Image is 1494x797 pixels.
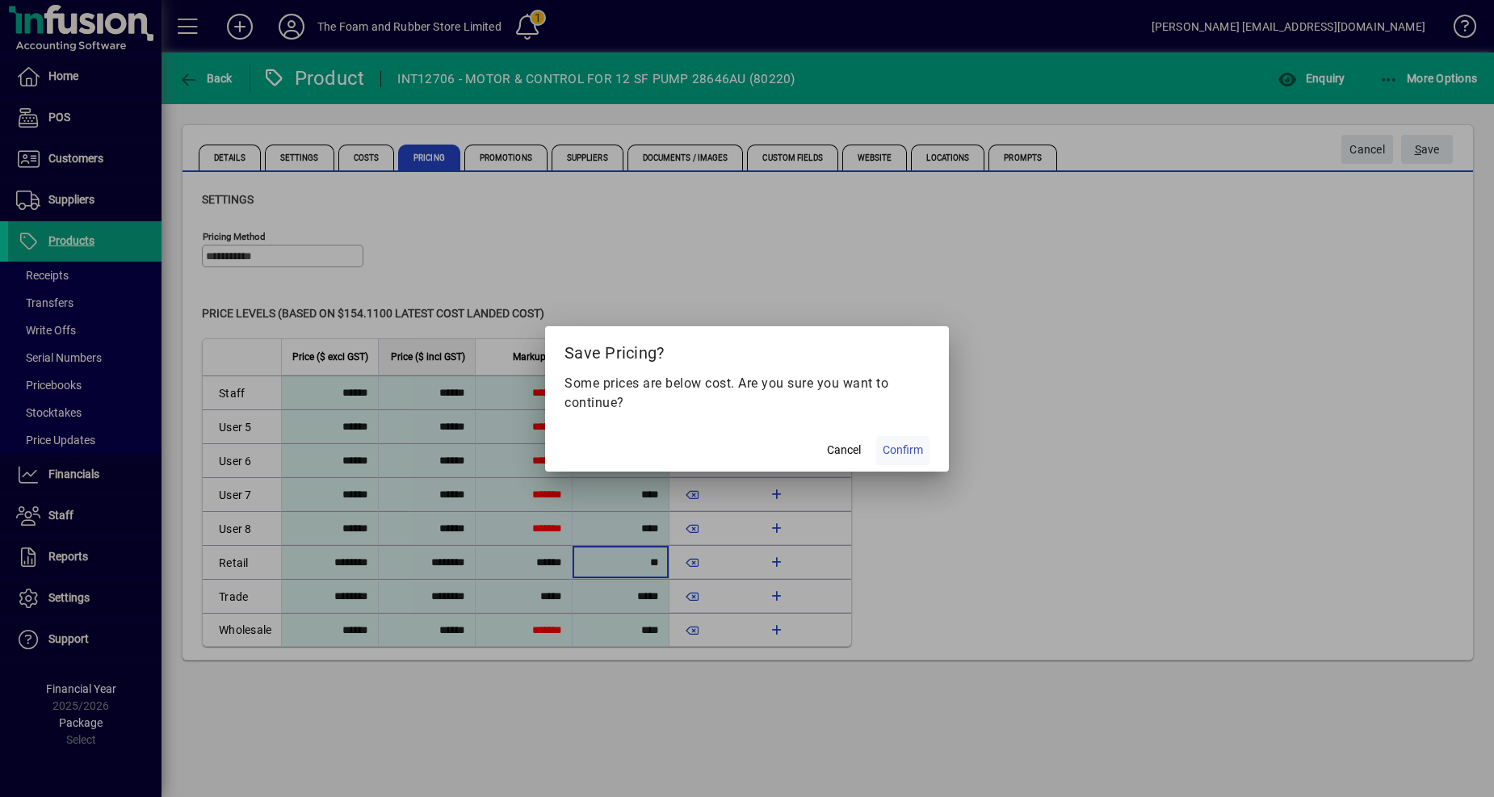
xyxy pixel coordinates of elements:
[545,326,949,373] h2: Save Pricing?
[818,436,870,465] button: Cancel
[883,442,923,459] span: Confirm
[876,436,930,465] button: Confirm
[827,442,861,459] span: Cancel
[564,374,930,413] p: Some prices are below cost. Are you sure you want to continue?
